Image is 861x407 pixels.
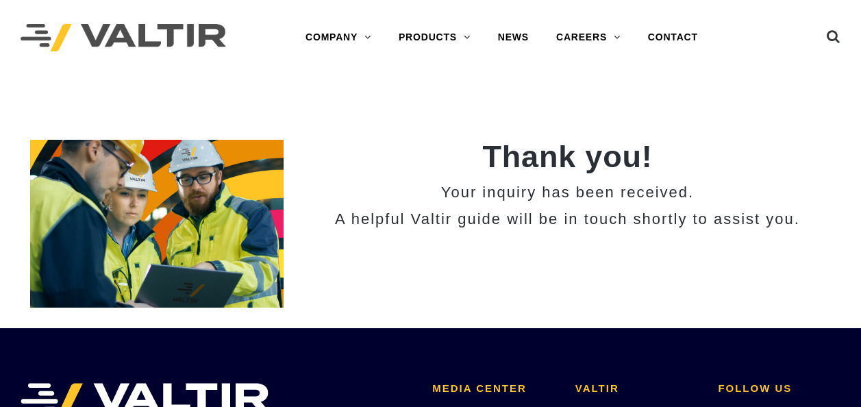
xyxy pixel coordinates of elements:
a: NEWS [484,24,542,51]
strong: Thank you! [482,139,652,174]
h2: MEDIA CENTER [432,383,555,395]
a: CAREERS [542,24,634,51]
h3: A helpful Valtir guide will be in touch shortly to assist you. [304,211,832,227]
h2: FOLLOW US [718,383,840,395]
h3: Your inquiry has been received. [304,184,832,201]
a: PRODUCTS [385,24,484,51]
a: CONTACT [634,24,712,51]
h2: VALTIR [575,383,698,395]
img: 2 Home_Team [30,140,284,308]
a: COMPANY [292,24,385,51]
img: Valtir [21,24,226,52]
